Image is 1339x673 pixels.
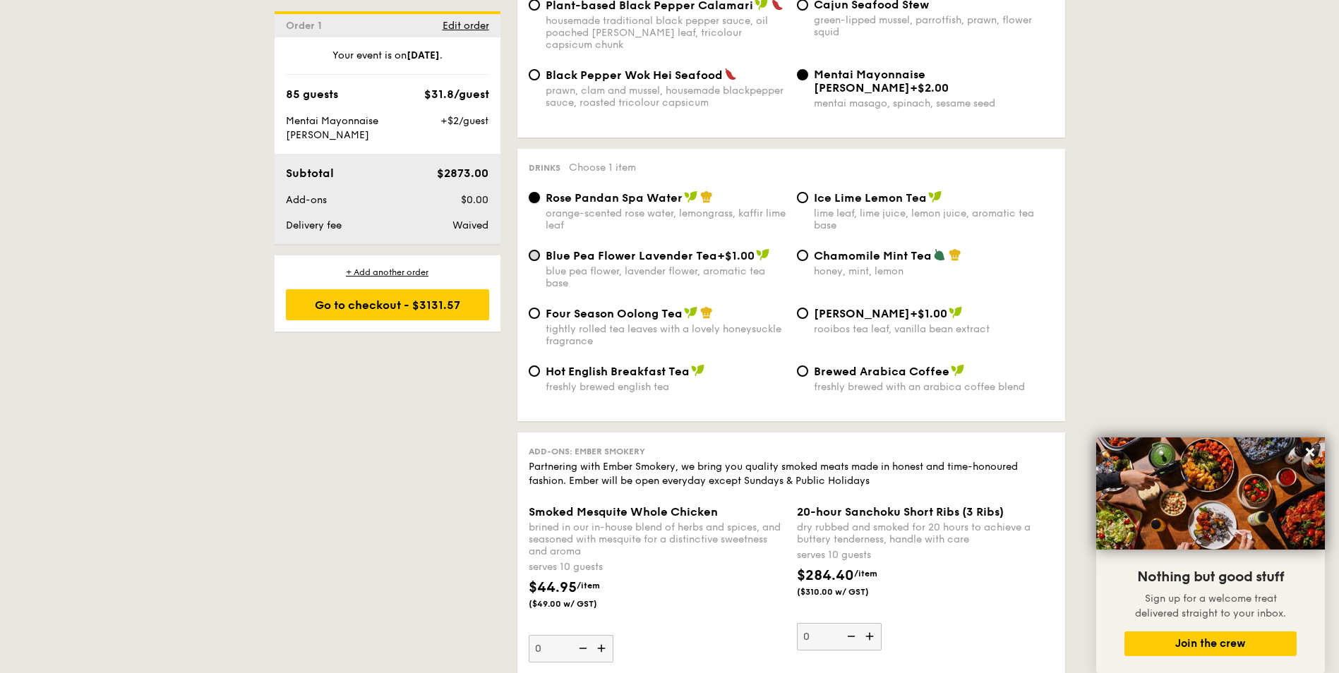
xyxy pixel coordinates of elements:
[286,267,489,278] div: + Add another order
[717,249,755,262] span: +$1.00
[546,68,723,82] span: Black Pepper Wok Hei Seafood
[797,505,1004,519] span: 20-hour Sanchoku Short Ribs (3 Ribs)
[443,20,489,32] span: Edit order
[951,364,965,377] img: icon-vegan.f8ff3823.svg
[814,307,910,320] span: [PERSON_NAME]
[286,166,334,180] span: Subtotal
[529,163,560,173] span: Drinks
[546,265,786,289] div: blue pea flower, lavender flower, aromatic tea base
[529,69,540,80] input: Black Pepper Wok Hei Seafoodprawn, clam and mussel, housemade blackpepper sauce, roasted tricolou...
[797,192,808,203] input: Ice Lime Lemon Tealime leaf, lime juice, lemon juice, aromatic tea base
[286,115,378,141] span: Mentai Mayonnaise [PERSON_NAME]
[814,381,1054,393] div: freshly brewed with an arabica coffee blend
[1299,441,1321,463] button: Close
[814,191,927,205] span: Ice Lime Lemon Tea
[700,306,713,319] img: icon-chef-hat.a58ddaea.svg
[949,306,963,319] img: icon-vegan.f8ff3823.svg
[546,207,786,231] div: orange-scented rose water, lemongrass, kaffir lime leaf
[546,323,786,347] div: tightly rolled tea leaves with a lovely honeysuckle fragrance
[286,194,327,206] span: Add-ons
[452,219,488,231] span: Waived
[1096,437,1325,550] img: DSC07876-Edit02-Large.jpeg
[814,68,925,95] span: Mentai Mayonnaise [PERSON_NAME]
[814,323,1054,335] div: rooibos tea leaf, vanilla bean extract
[529,447,645,456] span: Add-ons: Ember Smokery
[1137,569,1284,586] span: Nothing but good stuff
[814,249,932,262] span: Chamomile Mint Tea
[797,586,893,598] span: ($310.00 w/ GST)
[529,250,540,261] input: Blue Pea Flower Lavender Tea+$1.00blue pea flower, lavender flower, aromatic tea base
[797,308,808,319] input: [PERSON_NAME]+$1.00rooibos tea leaf, vanilla bean extract
[797,250,808,261] input: Chamomile Mint Teahoney, mint, lemon
[949,248,961,261] img: icon-chef-hat.a58ddaea.svg
[577,581,600,590] span: /item
[814,97,1054,109] div: mentai masago, spinach, sesame seed
[529,521,786,557] div: brined in our in-house blend of herbs and spices, and seasoned with mesquite for a distinctive sw...
[546,15,786,51] div: housemade traditional black pepper sauce, oil poached [PERSON_NAME] leaf, tricolour capsicum chunk
[814,265,1054,277] div: honey, mint, lemon
[546,191,683,205] span: Rose Pandan Spa Water
[529,460,1054,488] div: Partnering with Ember Smokery, we bring you quality smoked meats made in honest and time-honoured...
[546,381,786,393] div: freshly brewed english tea
[461,194,488,206] span: $0.00
[546,365,690,378] span: Hot English Breakfast Tea
[691,364,705,377] img: icon-vegan.f8ff3823.svg
[797,623,882,650] input: 20-hour Sanchoku Short Ribs (3 Ribs)dry rubbed and smoked for 20 hours to achieve a buttery tende...
[724,68,737,80] img: icon-spicy.37a8142b.svg
[797,567,854,584] span: $284.40
[529,598,625,610] span: ($49.00 w/ GST)
[529,365,540,377] input: Hot English Breakfast Teafreshly brewed english tea
[592,635,613,662] img: icon-add.58712e84.svg
[529,579,577,596] span: $44.95
[1124,631,1297,656] button: Join the crew
[797,548,1054,562] div: serves 10 guests
[700,190,713,203] img: icon-chef-hat.a58ddaea.svg
[529,560,786,574] div: serves 10 guests
[286,20,328,32] span: Order 1
[814,365,949,378] span: Brewed Arabica Coffee
[440,115,488,127] span: +$2/guest
[529,308,540,319] input: Four Season Oolong Teatightly rolled tea leaves with a lovely honeysuckle fragrance
[797,521,1054,545] div: dry rubbed and smoked for 20 hours to achieve a buttery tenderness, handle with care
[546,249,717,262] span: Blue Pea Flower Lavender Tea
[407,49,440,61] strong: [DATE]
[546,307,683,320] span: Four Season Oolong Tea
[424,86,489,103] div: $31.8/guest
[684,306,698,319] img: icon-vegan.f8ff3823.svg
[684,190,698,203] img: icon-vegan.f8ff3823.svg
[437,166,488,180] span: $2873.00
[1135,593,1286,619] span: Sign up for a welcome treat delivered straight to your inbox.
[286,289,489,320] div: Go to checkout - $3131.57
[928,190,942,203] img: icon-vegan.f8ff3823.svg
[546,85,786,109] div: prawn, clam and mussel, housemade blackpepper sauce, roasted tricolour capsicum
[286,49,489,75] div: Your event is on .
[797,69,808,80] input: Mentai Mayonnaise [PERSON_NAME]+$2.00mentai masago, spinach, sesame seed
[529,635,613,662] input: Smoked Mesquite Whole Chickenbrined in our in-house blend of herbs and spices, and seasoned with ...
[839,623,860,650] img: icon-reduce.1d2dbef1.svg
[933,248,946,261] img: icon-vegetarian.fe4039eb.svg
[756,248,770,261] img: icon-vegan.f8ff3823.svg
[529,192,540,203] input: Rose Pandan Spa Waterorange-scented rose water, lemongrass, kaffir lime leaf
[854,569,877,578] span: /item
[286,86,338,103] div: 85 guests
[286,219,342,231] span: Delivery fee
[797,365,808,377] input: Brewed Arabica Coffeefreshly brewed with an arabica coffee blend
[860,623,882,650] img: icon-add.58712e84.svg
[814,207,1054,231] div: lime leaf, lime juice, lemon juice, aromatic tea base
[529,505,718,519] span: Smoked Mesquite Whole Chicken
[569,162,636,174] span: Choose 1 item
[571,635,592,662] img: icon-reduce.1d2dbef1.svg
[910,307,947,320] span: +$1.00
[814,14,1054,38] div: green-lipped mussel, parrotfish, prawn, flower squid
[910,81,949,95] span: +$2.00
